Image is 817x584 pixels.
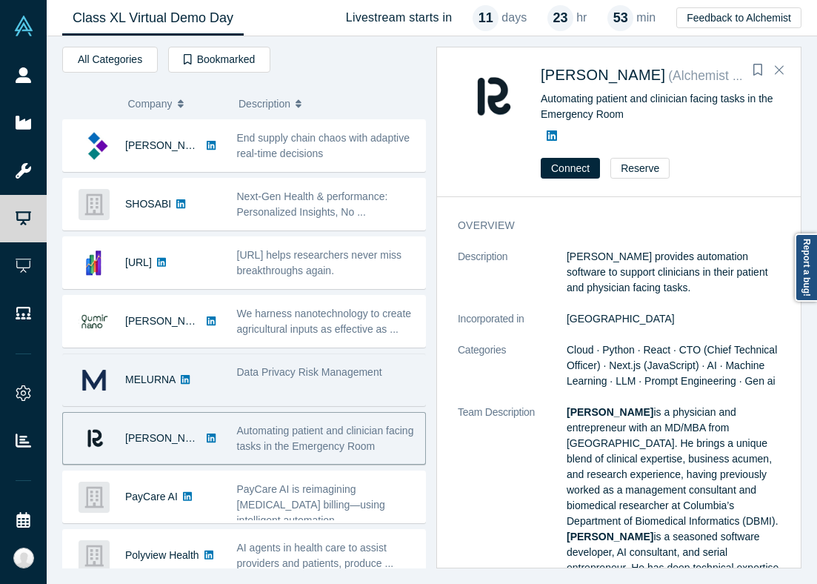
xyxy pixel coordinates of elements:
[567,311,780,327] dd: [GEOGRAPHIC_DATA]
[79,189,110,220] img: SHOSABI's Logo
[79,423,110,454] img: Renna's Logo
[125,198,171,210] a: SHOSABI
[62,47,158,73] button: All Categories
[567,249,780,296] p: [PERSON_NAME] provides automation software to support clinicians in their patient and physician f...
[541,67,665,83] a: [PERSON_NAME]
[125,374,176,385] a: MELURNA
[239,88,416,119] button: Description
[668,68,751,83] small: ( Alchemist 40 )
[125,256,152,268] a: [URL]
[636,9,656,27] p: min
[458,218,759,233] h3: overview
[125,432,210,444] a: [PERSON_NAME]
[567,531,653,542] strong: [PERSON_NAME]
[79,482,110,513] img: PayCare AI 's Logo
[237,483,385,526] span: PayCare AI is reimagining [MEDICAL_DATA] billing—using intelligent automation ...
[567,344,777,387] span: Cloud · Python · React · CTO (Chief Technical Officer) · Next.js (JavaScript) · AI · Machine Lear...
[237,190,388,218] span: Next-Gen Health & performance: Personalized Insights, No ...
[607,5,633,31] div: 53
[610,158,670,179] button: Reserve
[79,540,110,571] img: Polyview Health's Logo
[458,64,525,131] img: Renna's Logo
[547,5,573,31] div: 23
[346,10,453,24] h4: Livestream starts in
[576,9,587,27] p: hr
[473,5,498,31] div: 11
[541,158,600,179] button: Connect
[237,249,402,276] span: [URL] helps researchers never miss breakthroughs again.
[541,91,780,122] div: Automating patient and clinician facing tasks in the Emergency Room
[237,425,414,452] span: Automating patient and clinician facing tasks in the Emergency Room
[458,342,567,405] dt: Categories
[747,60,768,81] button: Bookmark
[13,16,34,36] img: Alchemist Vault Logo
[458,249,567,311] dt: Description
[567,406,653,418] strong: [PERSON_NAME]
[237,132,410,159] span: End supply chain chaos with adaptive real-time decisions
[795,233,817,302] a: Report a bug!
[501,9,527,27] p: days
[62,1,244,36] a: Class XL Virtual Demo Day
[125,315,210,327] a: [PERSON_NAME]
[128,88,224,119] button: Company
[239,88,290,119] span: Description
[79,365,110,396] img: MELURNA's Logo
[237,366,382,378] span: Data Privacy Risk Management
[125,139,210,151] a: [PERSON_NAME]
[79,248,110,279] img: Tally.AI's Logo
[125,491,178,502] a: PayCare AI
[125,549,199,561] a: Polyview Health
[237,308,412,335] span: We harness nanotechnology to create agricultural inputs as effective as ...
[79,130,110,162] img: Kimaru AI's Logo
[168,47,270,73] button: Bookmarked
[128,88,173,119] span: Company
[13,548,34,568] img: Katinka Harsányi's Account
[79,306,110,337] img: Qumir Nano's Logo
[768,59,790,82] button: Close
[676,7,801,28] button: Feedback to Alchemist
[458,311,567,342] dt: Incorporated in
[237,542,394,569] span: AI agents in health care to assist providers and patients, produce ...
